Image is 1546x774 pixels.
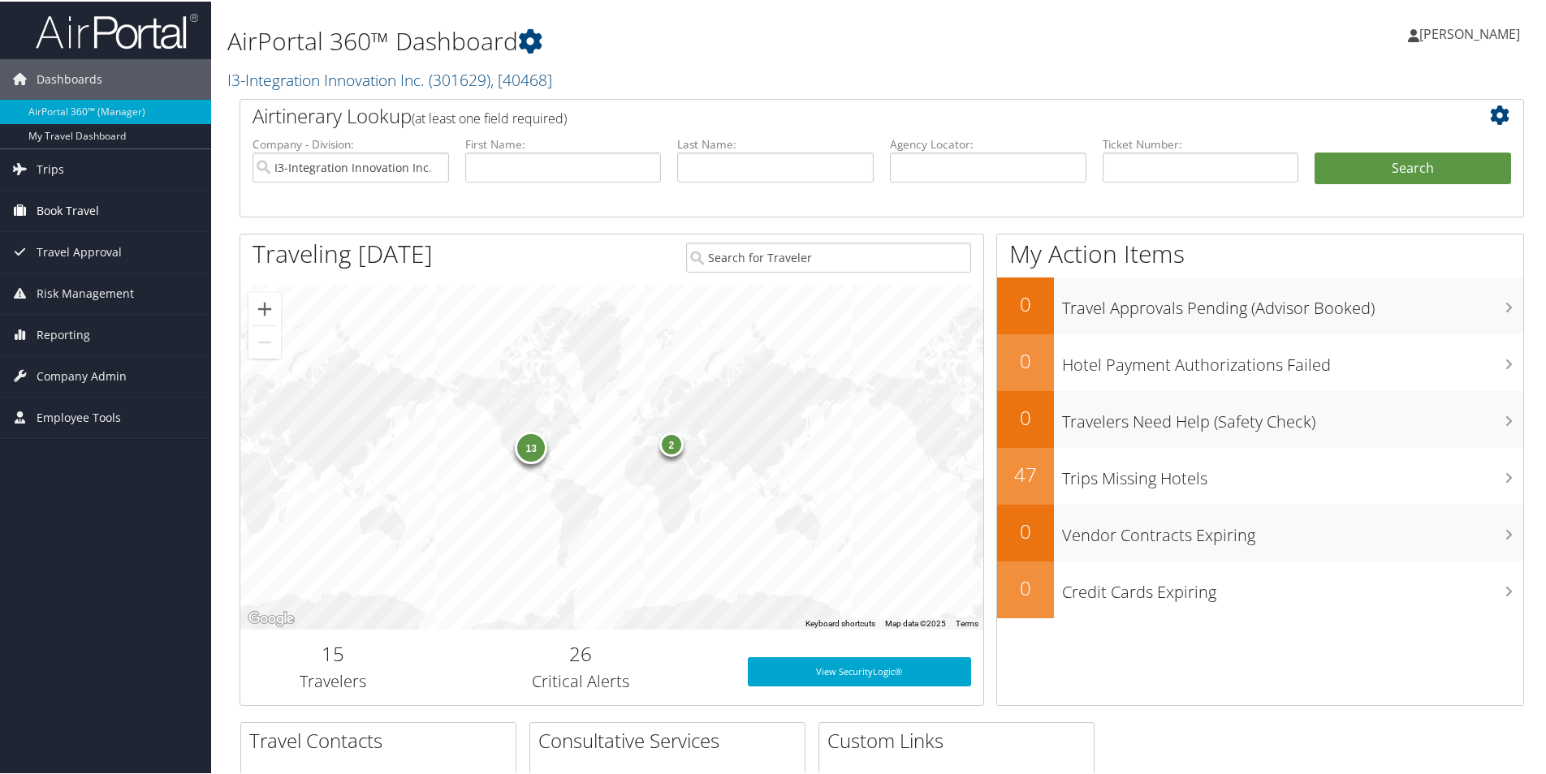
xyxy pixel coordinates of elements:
[253,235,433,269] h1: Traveling [DATE]
[244,607,298,628] img: Google
[1419,24,1520,41] span: [PERSON_NAME]
[956,617,978,626] a: Terms (opens in new tab)
[890,135,1086,151] label: Agency Locator:
[37,355,127,395] span: Company Admin
[37,396,121,436] span: Employee Tools
[997,402,1054,430] h2: 0
[997,276,1523,333] a: 0Travel Approvals Pending (Advisor Booked)
[465,135,662,151] label: First Name:
[885,617,946,626] span: Map data ©2025
[997,389,1523,446] a: 0Travelers Need Help (Safety Check)
[1062,287,1523,318] h3: Travel Approvals Pending (Advisor Booked)
[429,67,490,89] span: ( 301629 )
[997,573,1054,600] h2: 0
[438,639,723,666] h2: 26
[659,430,684,454] div: 2
[1315,151,1511,183] button: Search
[1062,458,1523,488] h3: Trips Missing Hotels
[1103,135,1299,151] label: Ticket Number:
[997,446,1523,503] a: 47Trips Missing Hotels
[253,669,414,691] h3: Travelers
[997,503,1523,560] a: 0Vendor Contracts Expiring
[37,148,64,188] span: Trips
[37,230,122,271] span: Travel Approval
[677,135,874,151] label: Last Name:
[253,639,414,666] h2: 15
[515,430,547,462] div: 13
[1408,8,1536,57] a: [PERSON_NAME]
[538,725,805,753] h2: Consultative Services
[686,241,971,271] input: Search for Traveler
[248,325,281,357] button: Zoom out
[997,289,1054,316] h2: 0
[37,58,102,98] span: Dashboards
[37,313,90,354] span: Reporting
[1062,514,1523,545] h3: Vendor Contracts Expiring
[748,656,971,685] a: View SecurityLogic®
[412,108,567,126] span: (at least one field required)
[997,333,1523,389] a: 0Hotel Payment Authorizations Failed
[244,607,298,628] a: Open this area in Google Maps (opens a new window)
[490,67,552,89] span: , [ 40468 ]
[227,67,552,89] a: I3-Integration Innovation Inc.
[827,725,1094,753] h2: Custom Links
[1062,401,1523,432] h3: Travelers Need Help (Safety Check)
[1062,344,1523,375] h3: Hotel Payment Authorizations Failed
[37,272,134,312] span: Risk Management
[253,135,449,151] label: Company - Division:
[438,669,723,691] h3: Critical Alerts
[997,235,1523,269] h1: My Action Items
[253,101,1404,128] h2: Airtinerary Lookup
[227,23,1100,57] h1: AirPortal 360™ Dashboard
[36,11,198,49] img: airportal-logo.png
[997,516,1054,544] h2: 0
[997,459,1054,487] h2: 47
[249,725,516,753] h2: Travel Contacts
[805,617,875,628] button: Keyboard shortcuts
[997,346,1054,373] h2: 0
[37,189,99,230] span: Book Travel
[1062,571,1523,602] h3: Credit Cards Expiring
[997,560,1523,617] a: 0Credit Cards Expiring
[248,291,281,324] button: Zoom in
